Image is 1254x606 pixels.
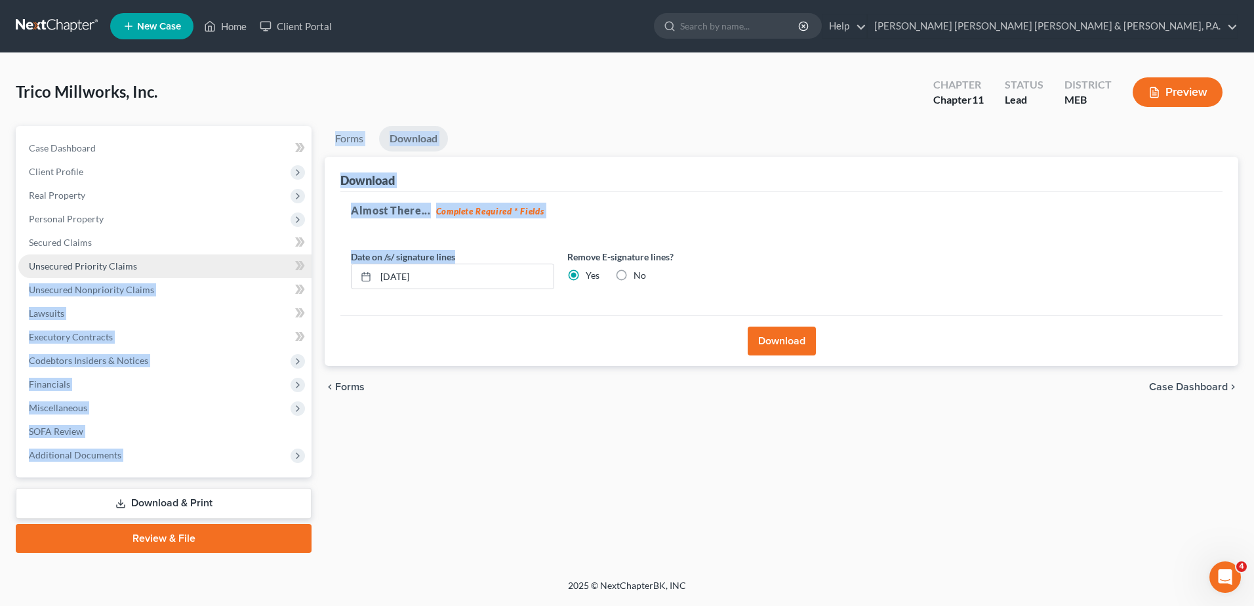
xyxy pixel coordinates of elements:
[197,14,253,38] a: Home
[18,231,312,254] a: Secured Claims
[351,203,1212,218] h5: Almost There...
[29,190,85,201] span: Real Property
[436,206,544,216] strong: Complete Required * Fields
[18,278,312,302] a: Unsecured Nonpriority Claims
[1064,77,1112,92] div: District
[137,22,181,31] span: New Case
[253,579,1001,603] div: 2025 © NextChapterBK, INC
[325,126,374,151] a: Forms
[325,382,382,392] button: chevron_left Forms
[29,142,96,153] span: Case Dashboard
[1064,92,1112,108] div: MEB
[680,14,800,38] input: Search by name...
[748,327,816,355] button: Download
[1236,561,1247,572] span: 4
[379,126,448,151] a: Download
[822,14,866,38] a: Help
[933,77,984,92] div: Chapter
[29,402,87,413] span: Miscellaneous
[29,166,83,177] span: Client Profile
[567,250,771,264] label: Remove E-signature lines?
[1133,77,1223,107] button: Preview
[1149,382,1228,392] span: Case Dashboard
[1228,382,1238,392] i: chevron_right
[253,14,338,38] a: Client Portal
[29,355,148,366] span: Codebtors Insiders & Notices
[325,382,335,392] i: chevron_left
[1209,561,1241,593] iframe: Intercom live chat
[29,308,64,319] span: Lawsuits
[18,325,312,349] a: Executory Contracts
[972,93,984,106] span: 11
[1149,382,1238,392] a: Case Dashboard chevron_right
[18,302,312,325] a: Lawsuits
[16,488,312,519] a: Download & Print
[29,260,137,272] span: Unsecured Priority Claims
[1005,77,1043,92] div: Status
[29,378,70,390] span: Financials
[29,284,154,295] span: Unsecured Nonpriority Claims
[16,524,312,553] a: Review & File
[586,269,599,282] label: Yes
[29,237,92,248] span: Secured Claims
[933,92,984,108] div: Chapter
[18,254,312,278] a: Unsecured Priority Claims
[351,250,455,264] label: Date on /s/ signature lines
[16,82,157,101] span: Trico Millworks, Inc.
[29,449,121,460] span: Additional Documents
[868,14,1238,38] a: [PERSON_NAME] [PERSON_NAME] [PERSON_NAME] & [PERSON_NAME], P.A.
[1005,92,1043,108] div: Lead
[18,136,312,160] a: Case Dashboard
[340,172,395,188] div: Download
[29,331,113,342] span: Executory Contracts
[335,382,365,392] span: Forms
[634,269,646,282] label: No
[18,420,312,443] a: SOFA Review
[29,426,83,437] span: SOFA Review
[29,213,104,224] span: Personal Property
[376,264,554,289] input: MM/DD/YYYY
